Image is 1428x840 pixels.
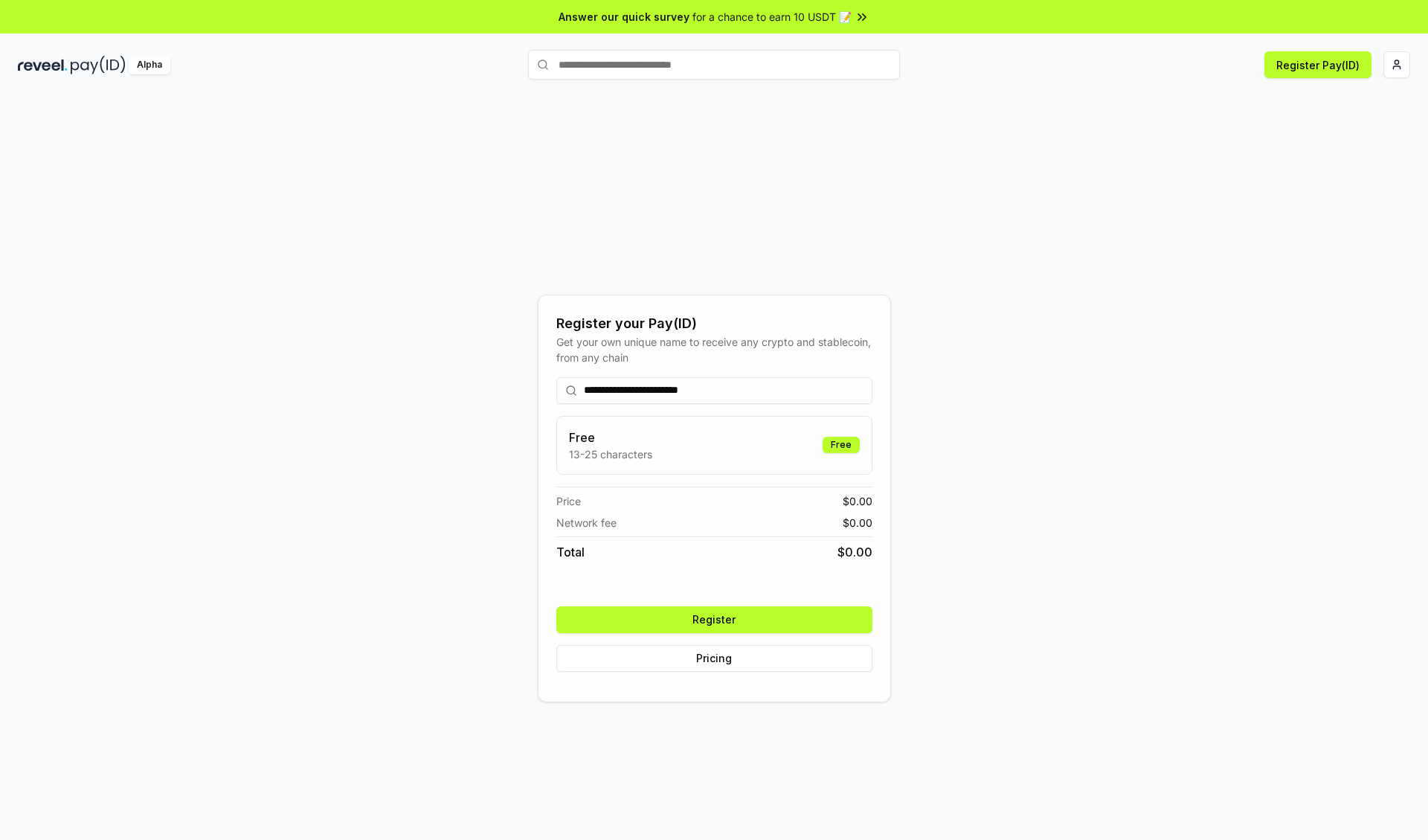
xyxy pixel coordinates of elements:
[556,606,872,633] button: Register
[556,645,872,672] button: Pricing
[18,56,68,74] img: reveel_dark
[556,515,617,530] span: Network fee
[569,446,652,462] p: 13-25 characters
[71,56,126,74] img: pay_id
[843,493,872,509] span: $ 0.00
[556,543,585,561] span: Total
[569,429,652,446] h3: Free
[556,334,872,365] div: Get your own unique name to receive any crypto and stablecoin, from any chain
[823,437,860,453] div: Free
[559,9,689,25] span: Answer our quick survey
[1264,51,1371,78] button: Register Pay(ID)
[837,543,872,561] span: $ 0.00
[556,313,872,334] div: Register your Pay(ID)
[692,9,852,25] span: for a chance to earn 10 USDT 📝
[843,515,872,530] span: $ 0.00
[556,493,581,509] span: Price
[129,56,170,74] div: Alpha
